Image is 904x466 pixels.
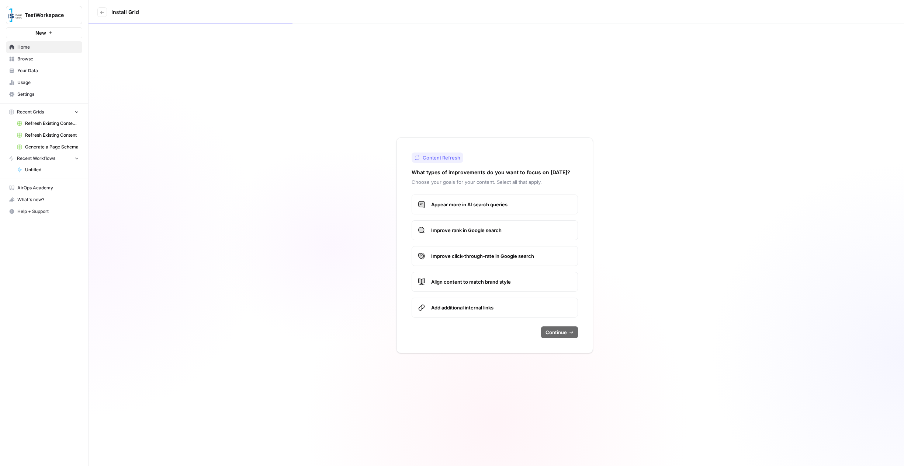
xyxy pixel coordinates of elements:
[431,304,572,311] span: Add additional internal links
[6,6,82,24] button: Workspace: TestWorkspace
[6,65,82,77] a: Your Data
[6,194,82,205] div: What's new?
[14,164,82,176] a: Untitled
[431,252,572,260] span: Improve click-through-rate in Google search
[541,326,578,338] button: Continue
[6,182,82,194] a: AirOps Academy
[17,185,79,191] span: AirOps Academy
[412,169,570,176] h2: What types of improvements do you want to focus on [DATE]?
[6,53,82,65] a: Browse
[545,329,567,336] span: Continue
[17,109,44,115] span: Recent Grids
[6,206,82,217] button: Help + Support
[17,91,79,98] span: Settings
[6,41,82,53] a: Home
[17,67,79,74] span: Your Data
[6,77,82,88] a: Usage
[25,120,79,127] span: Refresh Existing Content (1)
[25,132,79,139] span: Refresh Existing Content
[14,118,82,129] a: Refresh Existing Content (1)
[412,178,578,186] p: Choose your goals for your content. Select all that apply.
[25,11,69,19] span: TestWorkspace
[35,29,46,36] span: New
[111,8,139,16] h3: Install Grid
[14,141,82,153] a: Generate a Page Schema
[25,167,79,173] span: Untitled
[14,129,82,141] a: Refresh Existing Content
[6,106,82,118] button: Recent Grids
[17,208,79,215] span: Help + Support
[423,154,460,161] span: Content Refresh
[431,278,572,285] span: Align content to match brand style
[17,79,79,86] span: Usage
[17,44,79,50] span: Home
[431,227,572,234] span: Improve rank in Google search
[6,27,82,38] button: New
[17,56,79,62] span: Browse
[6,194,82,206] button: What's new?
[25,144,79,150] span: Generate a Page Schema
[8,8,22,22] img: TestWorkspace Logo
[6,88,82,100] a: Settings
[6,153,82,164] button: Recent Workflows
[431,201,572,208] span: Appear more in AI search queries
[17,155,55,162] span: Recent Workflows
